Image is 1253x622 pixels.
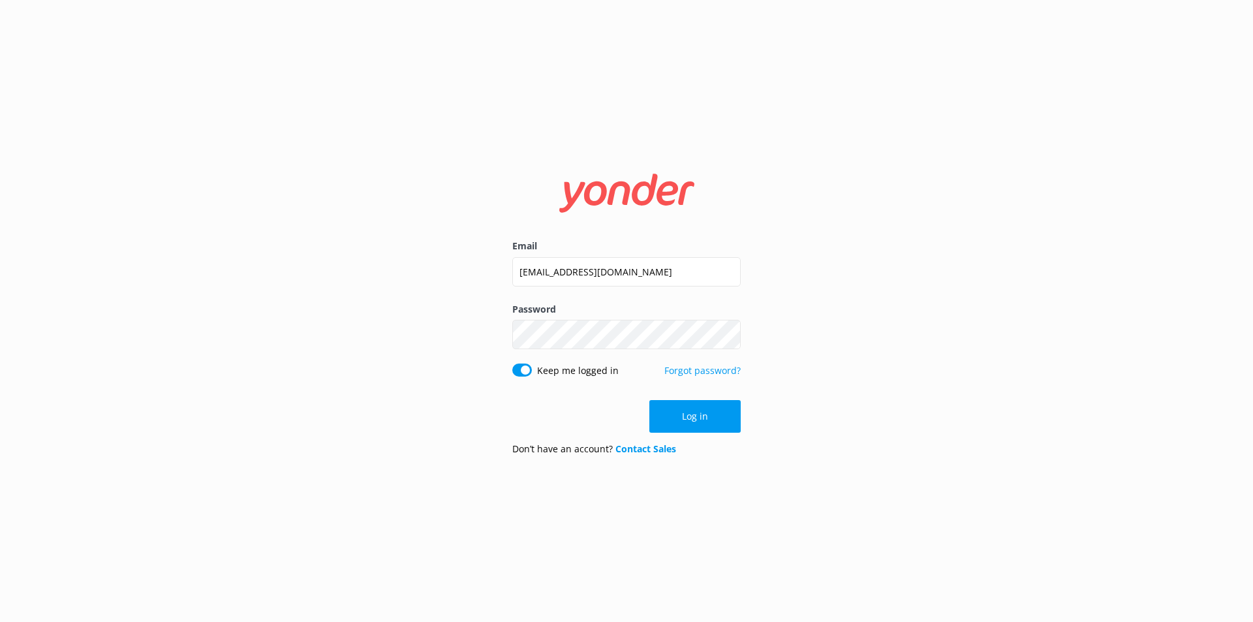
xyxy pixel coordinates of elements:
label: Email [512,239,741,253]
label: Password [512,302,741,317]
label: Keep me logged in [537,364,619,378]
a: Forgot password? [664,364,741,377]
button: Log in [649,400,741,433]
a: Contact Sales [615,443,676,455]
button: Show password [715,322,741,348]
p: Don’t have an account? [512,442,676,456]
input: user@emailaddress.com [512,257,741,287]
